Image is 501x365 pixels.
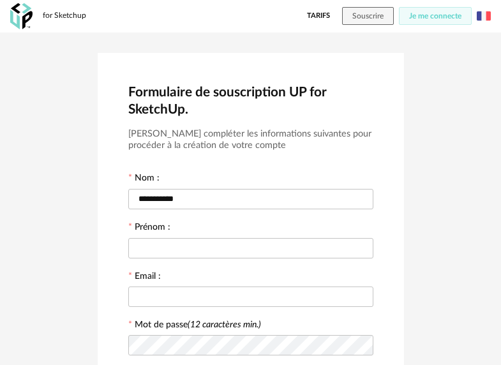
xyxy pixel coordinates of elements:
[43,11,86,21] div: for Sketchup
[128,128,373,152] h3: [PERSON_NAME] compléter les informations suivantes pour procéder à la création de votre compte
[307,7,330,25] a: Tarifs
[135,320,261,329] label: Mot de passe
[128,174,160,185] label: Nom :
[477,9,491,23] img: fr
[128,84,373,118] h2: Formulaire de souscription UP for SketchUp.
[188,320,261,329] i: (12 caractères min.)
[352,12,384,20] span: Souscrire
[342,7,394,25] button: Souscrire
[409,12,461,20] span: Je me connecte
[128,223,170,234] label: Prénom :
[10,3,33,29] img: OXP
[399,7,472,25] button: Je me connecte
[128,272,161,283] label: Email :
